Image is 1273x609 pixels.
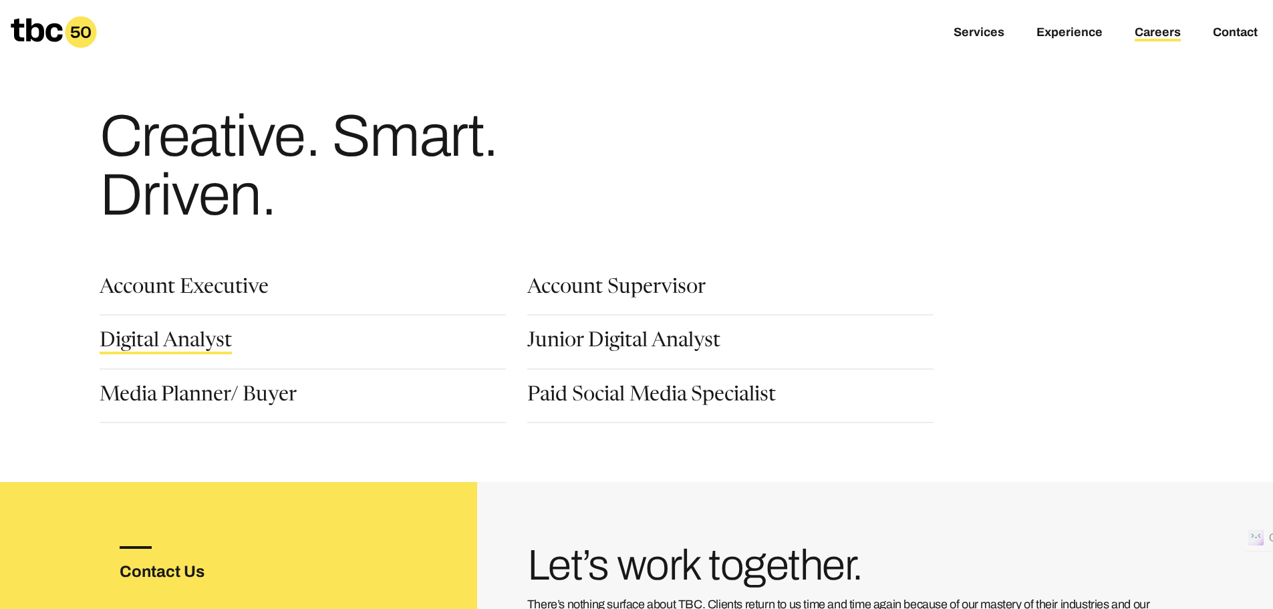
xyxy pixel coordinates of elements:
a: Media Planner/ Buyer [100,386,297,408]
a: Experience [1036,25,1103,41]
a: Paid Social Media Specialist [527,386,776,408]
a: Account Supervisor [527,278,706,301]
a: Homepage [11,16,97,48]
a: Contact [1213,25,1258,41]
a: Services [954,25,1004,41]
a: Junior Digital Analyst [527,332,720,354]
h1: Creative. Smart. Driven. [100,107,613,225]
a: Careers [1135,25,1181,41]
a: Digital Analyst [100,332,232,354]
a: Account Executive [100,278,269,301]
h3: Let’s work together. [527,546,1173,585]
h3: Contact Us [120,560,248,584]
